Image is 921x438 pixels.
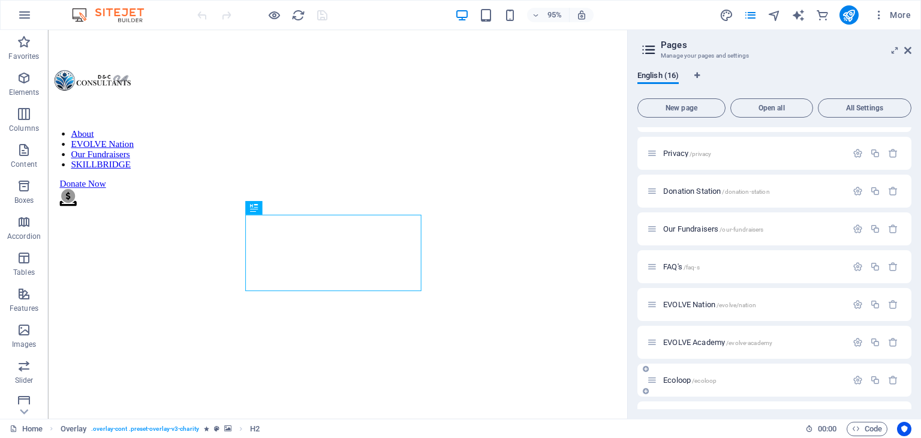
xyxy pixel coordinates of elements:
span: Click to select. Double-click to edit [61,422,87,436]
button: reload [291,8,305,22]
a: Click to cancel selection. Double-click to open Pages [10,422,43,436]
div: Ecoloop/ecoloop [660,376,847,384]
div: Settings [853,224,863,234]
h3: Manage your pages and settings [661,50,887,61]
div: Settings [853,375,863,385]
div: Settings [853,148,863,158]
div: EVOLVE Academy/evolve-academy [660,338,847,346]
i: AI Writer [791,8,805,22]
span: Click to open page [663,149,711,158]
span: Click to open page [663,224,763,233]
p: Tables [13,268,35,277]
i: This element contains a background [224,425,231,432]
i: Navigator [767,8,781,22]
p: Accordion [7,232,41,241]
button: Usercentrics [897,422,911,436]
button: design [720,8,734,22]
h6: 95% [545,8,564,22]
i: Element contains an animation [204,425,209,432]
i: Reload page [291,8,305,22]
span: Code [852,422,882,436]
div: Duplicate [870,262,880,272]
p: Elements [9,88,40,97]
span: More [873,9,911,21]
p: Slider [15,376,34,385]
button: More [868,5,916,25]
span: Click to open page [663,376,717,385]
span: /evolve-academy [726,340,772,346]
div: Donation Station/donation-station [660,187,847,195]
div: Duplicate [870,337,880,347]
div: Privacy/privacy [660,149,847,157]
div: Duplicate [870,148,880,158]
button: pages [744,8,758,22]
span: Click to open page [663,300,756,309]
span: /our-fundraisers [720,226,763,233]
p: Columns [9,124,39,133]
div: Remove [888,224,898,234]
i: This element is a customizable preset [214,425,219,432]
button: All Settings [818,98,911,118]
div: Remove [888,299,898,310]
span: /ecoloop [692,377,717,384]
button: text_generator [791,8,806,22]
i: Design (Ctrl+Alt+Y) [720,8,733,22]
span: All Settings [823,104,906,112]
i: On resize automatically adjust zoom level to fit chosen device. [576,10,587,20]
div: Settings [853,262,863,272]
span: Click to select. Double-click to edit [250,422,260,436]
nav: breadcrumb [61,422,260,436]
i: Commerce [815,8,829,22]
span: New page [643,104,720,112]
div: Remove [888,262,898,272]
span: 00 00 [818,422,836,436]
button: publish [839,5,859,25]
p: Images [12,340,37,349]
span: English (16) [637,68,679,85]
h6: Session time [805,422,837,436]
div: Our Fundraisers/our-fundraisers [660,225,847,233]
div: Duplicate [870,224,880,234]
button: Click here to leave preview mode and continue editing [267,8,281,22]
p: Content [11,160,37,169]
div: Duplicate [870,375,880,385]
button: navigator [767,8,782,22]
span: /donation-station [722,188,769,195]
span: Click to open page [663,187,770,196]
div: Duplicate [870,186,880,196]
span: : [826,424,828,433]
div: FAQ's/faq-s [660,263,847,271]
span: Click to open page [663,338,772,347]
p: Boxes [14,196,34,205]
button: Code [847,422,887,436]
div: Settings [853,186,863,196]
img: Editor Logo [69,8,159,22]
button: commerce [815,8,830,22]
i: Publish [842,8,856,22]
span: /faq-s [684,264,700,271]
span: /privacy [690,151,711,157]
h2: Pages [661,40,911,50]
i: Pages (Ctrl+Alt+S) [744,8,757,22]
div: Remove [888,375,898,385]
span: . overlay-cont .preset-overlay-v3-charity [91,422,199,436]
div: Settings [853,337,863,347]
p: Favorites [8,52,39,61]
div: EVOLVE Nation/evolve/nation [660,301,847,308]
p: Features [10,304,38,313]
div: Duplicate [870,299,880,310]
button: New page [637,98,726,118]
div: Settings [853,299,863,310]
div: Language Tabs [637,71,911,94]
span: /evolve/nation [717,302,756,308]
button: 95% [527,8,570,22]
span: Open all [736,104,808,112]
div: Remove [888,148,898,158]
span: Click to open page [663,262,700,271]
div: Remove [888,337,898,347]
div: Remove [888,186,898,196]
button: Open all [730,98,813,118]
